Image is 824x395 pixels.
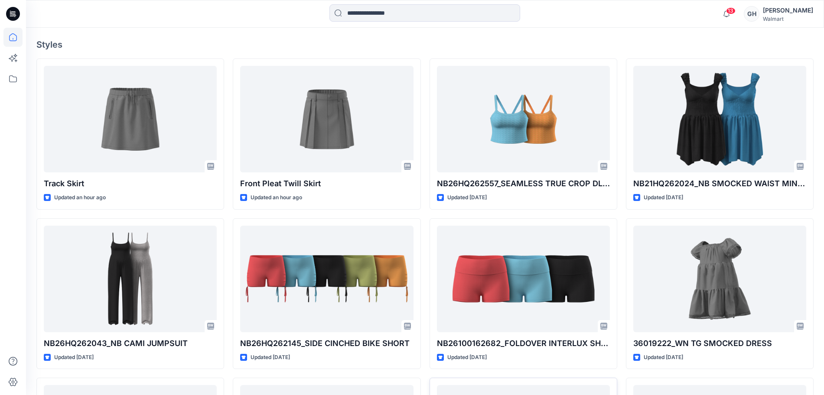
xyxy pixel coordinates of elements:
p: NB21HQ262024_NB SMOCKED WAIST MINI DRESS [633,178,806,190]
p: NB26HQ262145_SIDE CINCHED BIKE SHORT [240,337,413,350]
a: NB26100162682_FOLDOVER INTERLUX SHORT [437,226,610,332]
div: GH [744,6,759,22]
a: 36019222_WN TG SMOCKED DRESS [633,226,806,332]
p: NB26100162682_FOLDOVER INTERLUX SHORT [437,337,610,350]
a: Track Skirt [44,66,217,172]
p: Front Pleat Twill Skirt [240,178,413,190]
div: [PERSON_NAME] [763,5,813,16]
p: Updated [DATE] [447,193,487,202]
h4: Styles [36,39,814,50]
p: Updated [DATE] [251,353,290,362]
p: Updated an hour ago [54,193,106,202]
a: NB21HQ262024_NB SMOCKED WAIST MINI DRESS [633,66,806,172]
p: Updated an hour ago [251,193,302,202]
span: 13 [726,7,736,14]
a: NB26HQ262043_NB CAMI JUMPSUIT [44,226,217,332]
p: Track Skirt [44,178,217,190]
a: NB26HQ262145_SIDE CINCHED BIKE SHORT [240,226,413,332]
p: Updated [DATE] [54,353,94,362]
p: 36019222_WN TG SMOCKED DRESS [633,337,806,350]
p: NB26HQ262043_NB CAMI JUMPSUIT [44,337,217,350]
p: Updated [DATE] [447,353,487,362]
a: NB26HQ262557_SEAMLESS TRUE CROP DL FRONT SCOOP NK TANK [437,66,610,172]
p: Updated [DATE] [644,353,683,362]
p: NB26HQ262557_SEAMLESS TRUE CROP DL FRONT SCOOP NK TANK [437,178,610,190]
p: Updated [DATE] [644,193,683,202]
a: Front Pleat Twill Skirt [240,66,413,172]
div: Walmart [763,16,813,22]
